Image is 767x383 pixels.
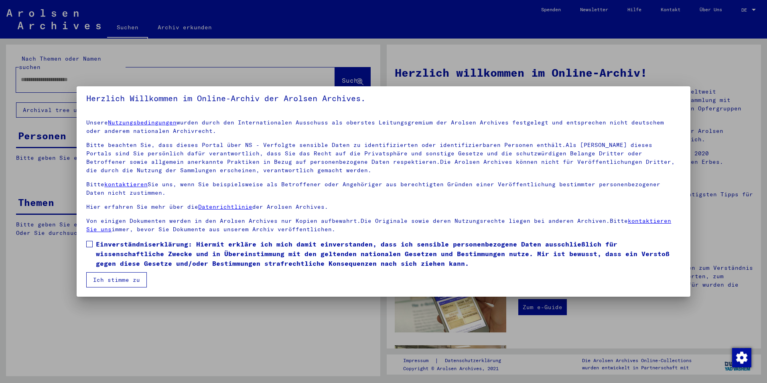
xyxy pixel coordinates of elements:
a: Nutzungsbedingungen [108,119,177,126]
h5: Herzlich Willkommen im Online-Archiv der Arolsen Archives. [86,92,681,105]
p: Bitte beachten Sie, dass dieses Portal über NS - Verfolgte sensible Daten zu identifizierten oder... [86,141,681,175]
p: Von einigen Dokumenten werden in den Arolsen Archives nur Kopien aufbewahrt.Die Originale sowie d... [86,217,681,234]
img: Zustimmung ändern [732,348,751,367]
p: Unsere wurden durch den Internationalen Ausschuss als oberstes Leitungsgremium der Arolsen Archiv... [86,118,681,135]
a: Datenrichtlinie [198,203,252,210]
p: Bitte Sie uns, wenn Sie beispielsweise als Betroffener oder Angehöriger aus berechtigten Gründen ... [86,180,681,197]
p: Hier erfahren Sie mehr über die der Arolsen Archives. [86,203,681,211]
a: kontaktieren [104,181,148,188]
span: Einverständniserklärung: Hiermit erkläre ich mich damit einverstanden, dass ich sensible personen... [96,239,681,268]
button: Ich stimme zu [86,272,147,287]
a: kontaktieren Sie uns [86,217,671,233]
